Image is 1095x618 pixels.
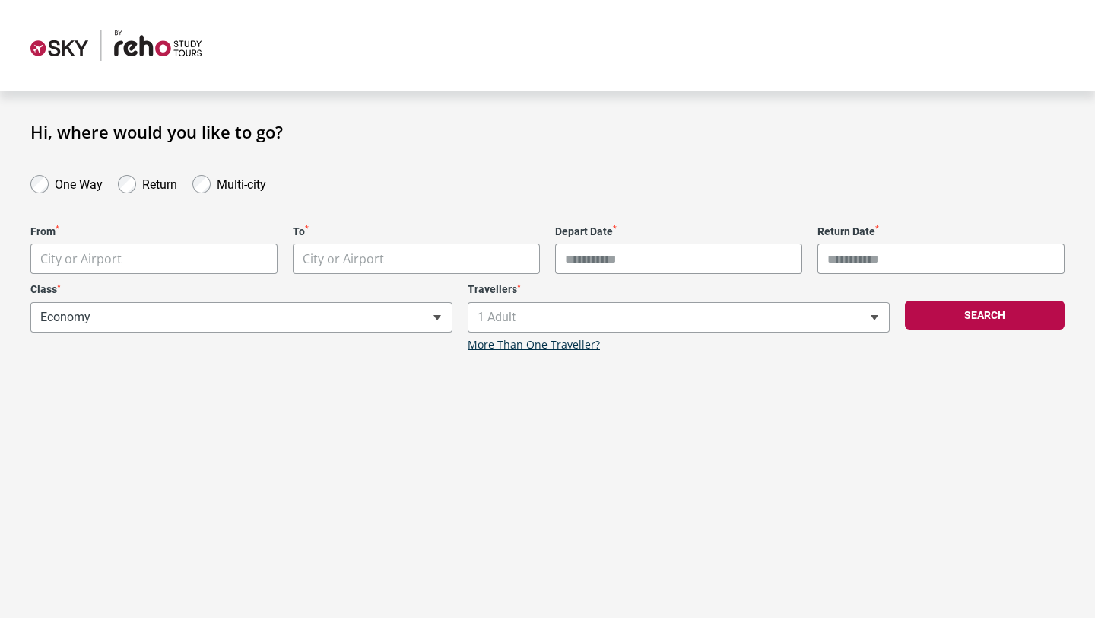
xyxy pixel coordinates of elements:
span: 1 Adult [468,303,889,332]
h1: Hi, where would you like to go? [30,122,1065,142]
span: City or Airport [293,244,540,274]
span: Economy [30,302,452,333]
span: City or Airport [30,244,278,274]
label: Class [30,283,452,296]
a: More Than One Traveller? [468,339,600,352]
span: City or Airport [40,250,122,267]
label: To [293,225,540,238]
label: Depart Date [555,225,802,238]
span: 1 Adult [468,302,890,333]
span: City or Airport [31,244,277,274]
button: Search [905,301,1065,330]
span: City or Airport [303,250,384,267]
label: Multi-city [217,174,266,192]
label: Return Date [817,225,1065,238]
span: Economy [31,303,452,332]
label: One Way [55,174,103,192]
label: Return [142,174,177,192]
label: From [30,225,278,238]
span: City or Airport [294,244,539,274]
label: Travellers [468,283,890,296]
